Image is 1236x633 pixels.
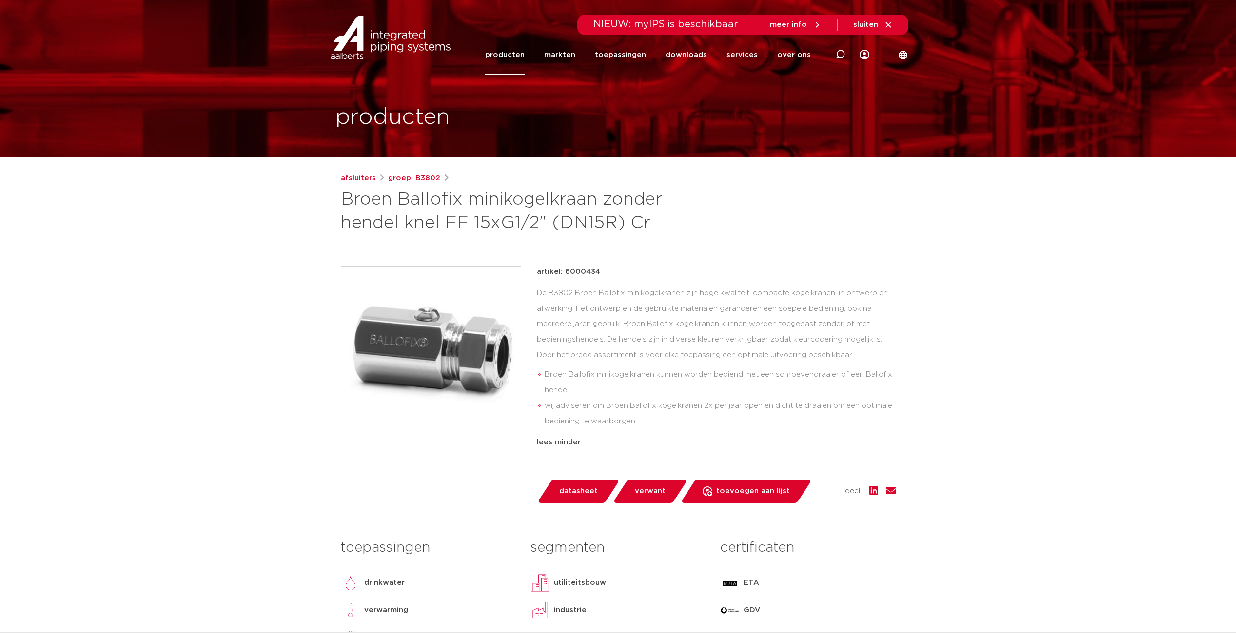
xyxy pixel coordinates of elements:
a: downloads [666,35,707,75]
img: GDV [720,600,740,620]
a: sluiten [853,20,893,29]
img: Product Image for Broen Ballofix minikogelkraan zonder hendel knel FF 15xG1/2" (DN15R) Cr [341,267,521,446]
span: datasheet [559,483,598,499]
nav: Menu [485,35,811,75]
img: verwarming [341,600,360,620]
a: producten [485,35,525,75]
p: industrie [554,604,587,616]
span: deel: [845,485,862,497]
p: utiliteitsbouw [554,577,606,589]
h1: Broen Ballofix minikogelkraan zonder hendel knel FF 15xG1/2" (DN15R) Cr [341,188,707,235]
a: meer info [770,20,822,29]
h3: certificaten [720,538,895,557]
span: toevoegen aan lijst [716,483,790,499]
span: verwant [635,483,666,499]
div: lees minder [537,437,896,448]
h3: toepassingen [341,538,516,557]
a: toepassingen [595,35,646,75]
p: ETA [744,577,759,589]
a: over ons [777,35,811,75]
a: groep: B3802 [388,173,440,184]
p: verwarming [364,604,408,616]
p: drinkwater [364,577,405,589]
h1: producten [335,102,450,133]
span: meer info [770,21,807,28]
a: verwant [612,480,687,503]
span: NIEUW: myIPS is beschikbaar [593,19,738,29]
p: GDV [744,604,760,616]
img: industrie [530,600,550,620]
a: afsluiters [341,173,376,184]
h3: segmenten [530,538,706,557]
div: my IPS [860,35,869,75]
a: markten [544,35,575,75]
li: Broen Ballofix minikogelkranen kunnen worden bediend met een schroevendraaier of een Ballofix hendel [545,367,896,398]
span: sluiten [853,21,878,28]
li: wij adviseren om Broen Ballofix kogelkranen 2x per jaar open en dicht te draaien om een optimale ... [545,398,896,429]
p: artikel: 6000434 [537,266,600,278]
img: ETA [720,573,740,593]
img: utiliteitsbouw [530,573,550,593]
a: services [726,35,758,75]
div: De B3802 Broen Ballofix minikogelkranen zijn hoge kwaliteit, compacte kogelkranen, in ontwerp en ... [537,286,896,433]
img: drinkwater [341,573,360,593]
a: datasheet [537,480,620,503]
